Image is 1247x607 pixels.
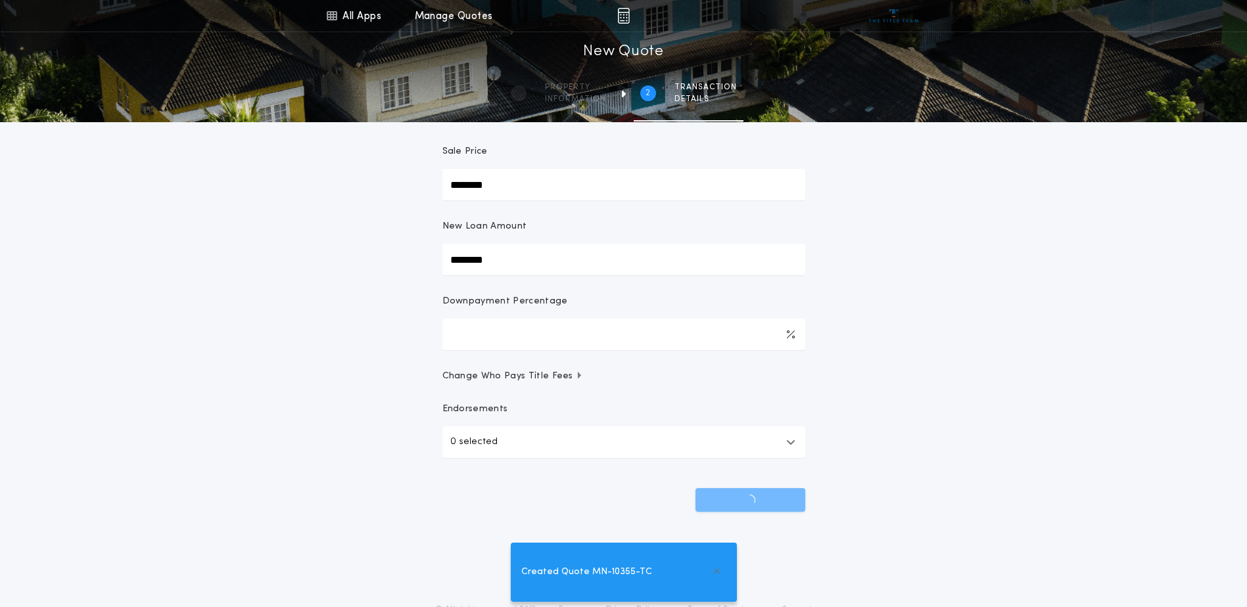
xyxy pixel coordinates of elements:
p: Endorsements [442,403,805,416]
span: details [674,94,737,104]
span: Transaction [674,82,737,93]
img: img [617,8,630,24]
input: New Loan Amount [442,244,805,275]
span: Change Who Pays Title Fees [442,370,584,383]
p: Downpayment Percentage [442,295,568,308]
input: Sale Price [442,169,805,200]
button: 0 selected [442,426,805,458]
span: information [545,94,606,104]
h1: New Quote [583,41,663,62]
p: New Loan Amount [442,220,527,233]
img: vs-icon [869,9,918,22]
button: Change Who Pays Title Fees [442,370,805,383]
h2: 2 [646,88,650,99]
input: Downpayment Percentage [442,319,805,350]
span: Property [545,82,606,93]
p: Sale Price [442,145,488,158]
span: Created Quote MN-10355-TC [521,565,652,579]
p: 0 selected [450,434,498,450]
